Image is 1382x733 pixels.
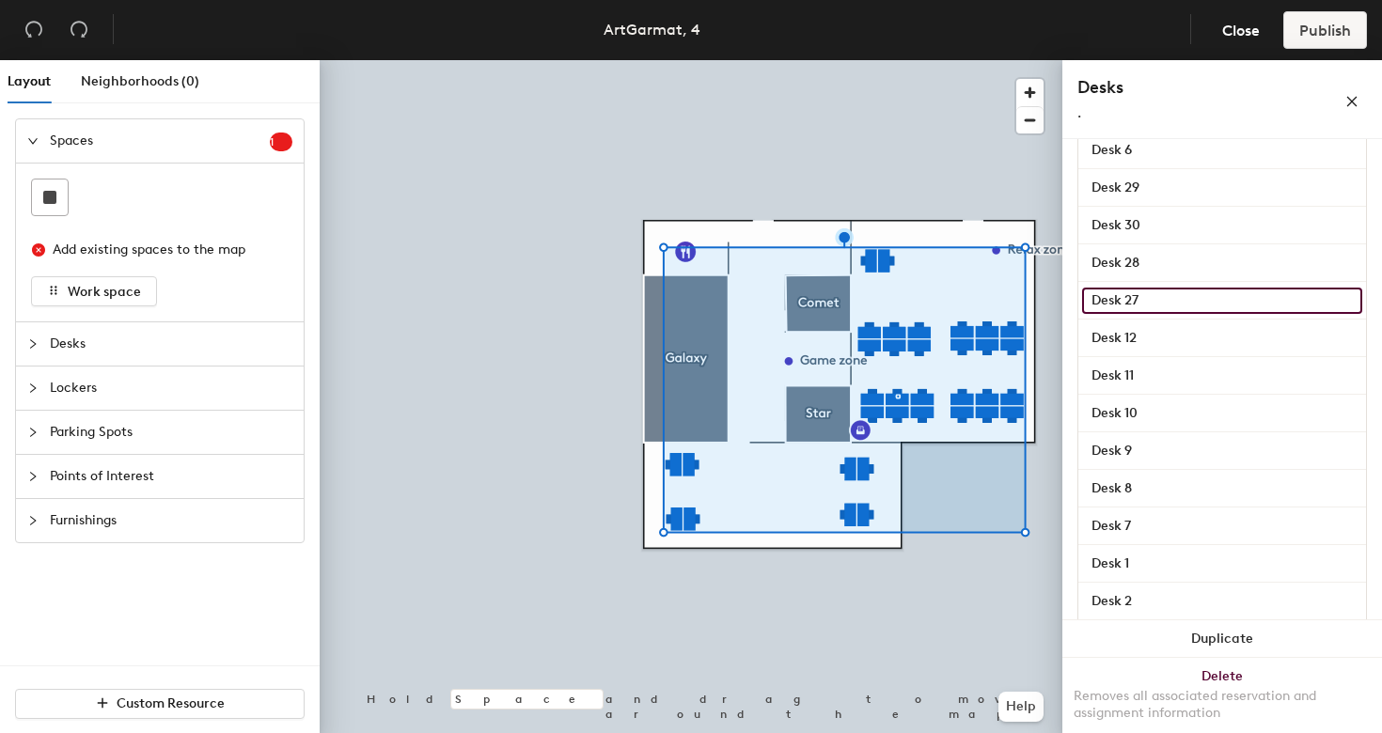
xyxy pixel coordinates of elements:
span: undo [24,20,43,39]
button: Help [998,692,1044,722]
span: Custom Resource [117,695,225,711]
button: Undo (⌘ + Z) [15,11,53,49]
span: . [1077,105,1081,121]
div: Removes all associated reservation and assignment information [1074,688,1371,722]
input: Unnamed desk [1082,438,1362,464]
span: 1 [270,135,292,148]
input: Unnamed desk [1082,325,1362,351]
span: Points of Interest [50,455,292,498]
span: Lockers [50,366,292,410]
div: Add existing spaces to the map [53,240,276,260]
button: Close [1206,11,1276,49]
input: Unnamed desk [1082,551,1362,577]
span: collapsed [27,471,39,482]
sup: 1 [270,133,292,151]
input: Unnamed desk [1082,175,1362,201]
button: Work space [31,276,157,306]
span: Neighborhoods (0) [81,73,199,89]
input: Unnamed desk [1082,363,1362,389]
span: Desks [50,322,292,366]
input: Unnamed desk [1082,476,1362,502]
span: Parking Spots [50,411,292,454]
button: Redo (⌘ + ⇧ + Z) [60,11,98,49]
span: Furnishings [50,499,292,542]
button: Duplicate [1062,620,1382,658]
input: Unnamed desk [1082,513,1362,539]
div: ArtGarmat, 4 [604,18,700,41]
span: collapsed [27,515,39,526]
span: collapsed [27,382,39,394]
span: collapsed [27,338,39,350]
span: Work space [68,284,141,300]
span: expanded [27,135,39,147]
h4: Desks [1077,75,1284,100]
span: Layout [8,73,51,89]
input: Unnamed desk [1082,400,1362,427]
button: Custom Resource [15,689,305,719]
span: collapsed [27,427,39,438]
input: Unnamed desk [1082,288,1362,314]
span: close [1345,95,1358,108]
input: Unnamed desk [1082,588,1362,615]
span: close-circle [32,243,45,257]
input: Unnamed desk [1082,137,1362,164]
span: Close [1222,22,1260,39]
button: Publish [1283,11,1367,49]
span: Spaces [50,119,270,163]
input: Unnamed desk [1082,212,1362,239]
input: Unnamed desk [1082,250,1362,276]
